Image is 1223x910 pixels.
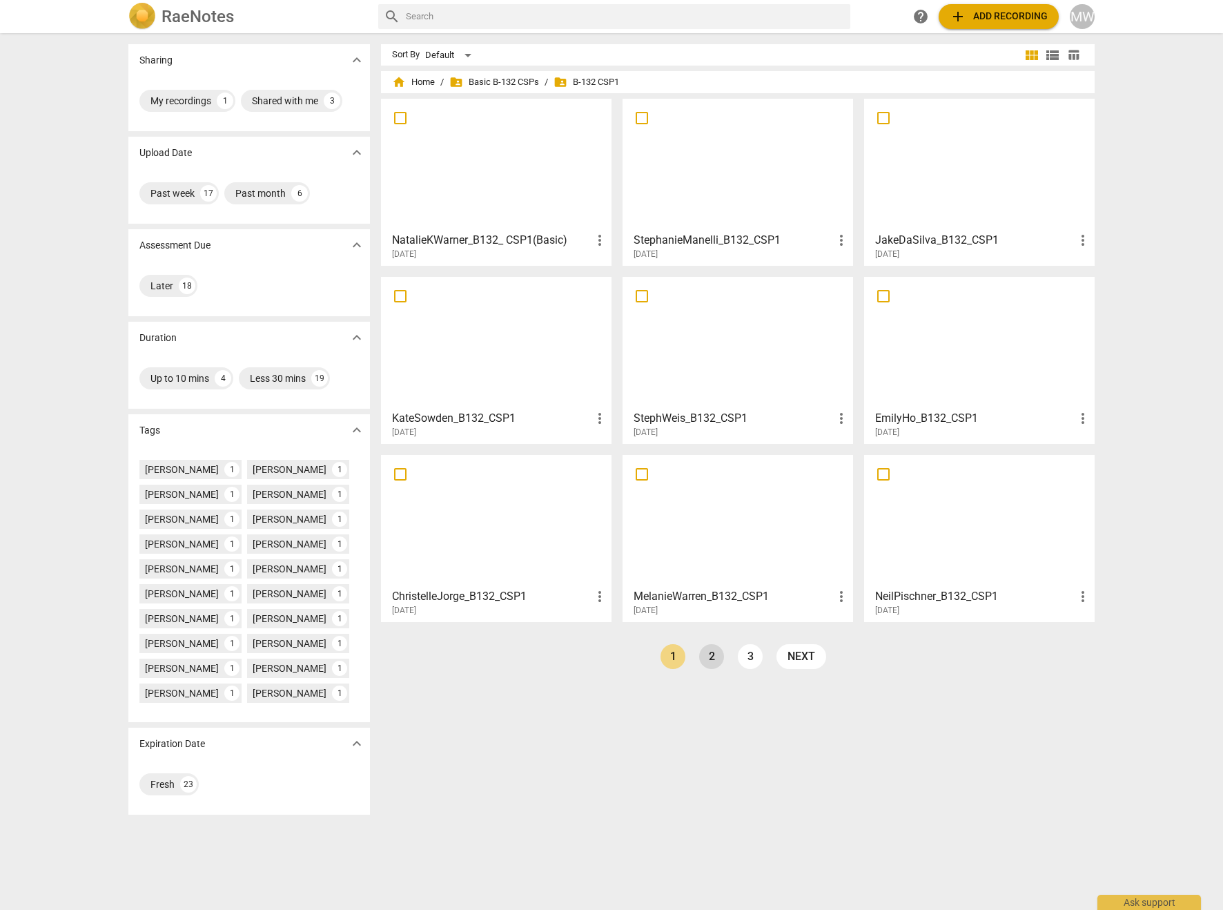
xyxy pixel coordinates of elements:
[591,232,608,249] span: more_vert
[253,512,326,526] div: [PERSON_NAME]
[224,462,239,477] div: 1
[346,733,367,754] button: Show more
[406,6,845,28] input: Search
[224,686,239,701] div: 1
[235,186,286,200] div: Past month
[392,75,435,89] span: Home
[908,4,933,29] a: Help
[253,612,326,626] div: [PERSON_NAME]
[252,94,318,108] div: Shared with me
[349,52,365,68] span: expand_more
[224,487,239,502] div: 1
[1075,232,1091,249] span: more_vert
[440,77,444,88] span: /
[139,146,192,160] p: Upload Date
[224,561,239,577] div: 1
[1044,47,1061,64] span: view_list
[150,94,211,108] div: My recordings
[215,370,231,387] div: 4
[139,331,177,345] p: Duration
[145,562,219,576] div: [PERSON_NAME]
[545,77,548,88] span: /
[449,75,463,89] span: folder_shared
[875,249,899,260] span: [DATE]
[145,487,219,501] div: [PERSON_NAME]
[145,612,219,626] div: [PERSON_NAME]
[1042,45,1063,66] button: List view
[139,238,211,253] p: Assessment Due
[875,588,1075,605] h3: NeilPischner_B132_CSP1
[139,423,160,438] p: Tags
[627,460,848,616] a: MelanieWarren_B132_CSP1[DATE]
[392,605,416,617] span: [DATE]
[349,237,365,253] span: expand_more
[253,463,326,476] div: [PERSON_NAME]
[349,144,365,161] span: expand_more
[179,278,195,294] div: 18
[634,605,658,617] span: [DATE]
[150,279,173,293] div: Later
[1097,895,1201,910] div: Ask support
[386,460,607,616] a: ChristelleJorge_B132_CSP1[DATE]
[634,249,658,260] span: [DATE]
[392,588,591,605] h3: ChristelleJorge_B132_CSP1
[634,410,833,427] h3: StephWeis_B132_CSP1
[145,587,219,601] div: [PERSON_NAME]
[950,8,966,25] span: add
[332,611,347,626] div: 1
[591,410,608,427] span: more_vert
[253,587,326,601] div: [PERSON_NAME]
[627,104,848,260] a: StephanieManelli_B132_CSP1[DATE]
[392,410,591,427] h3: KateSowden_B132_CSP1
[145,512,219,526] div: [PERSON_NAME]
[392,249,416,260] span: [DATE]
[634,427,658,438] span: [DATE]
[346,420,367,441] button: Show more
[139,737,205,751] p: Expiration Date
[145,637,219,650] div: [PERSON_NAME]
[332,462,347,477] div: 1
[224,512,239,527] div: 1
[311,370,328,387] div: 19
[912,8,929,25] span: help
[950,8,1048,25] span: Add recording
[291,185,308,202] div: 6
[869,282,1090,438] a: EmilyHo_B132_CSP1[DATE]
[180,776,197,793] div: 23
[833,410,850,427] span: more_vert
[346,327,367,348] button: Show more
[634,232,833,249] h3: StephanieManelli_B132_CSP1
[250,371,306,385] div: Less 30 mins
[346,235,367,255] button: Show more
[833,232,850,249] span: more_vert
[253,537,326,551] div: [PERSON_NAME]
[332,536,347,552] div: 1
[869,460,1090,616] a: NeilPischner_B132_CSP1[DATE]
[661,644,685,669] a: Page 1 is your current page
[332,512,347,527] div: 1
[224,661,239,676] div: 1
[1021,45,1042,66] button: Tile view
[128,3,367,30] a: LogoRaeNotes
[145,463,219,476] div: [PERSON_NAME]
[253,562,326,576] div: [PERSON_NAME]
[349,329,365,346] span: expand_more
[425,44,476,66] div: Default
[162,7,234,26] h2: RaeNotes
[150,777,175,791] div: Fresh
[392,427,416,438] span: [DATE]
[332,636,347,651] div: 1
[1070,4,1095,29] div: MW
[253,487,326,501] div: [PERSON_NAME]
[224,611,239,626] div: 1
[776,644,826,669] a: next
[591,588,608,605] span: more_vert
[1063,45,1084,66] button: Table view
[332,586,347,601] div: 1
[392,232,591,249] h3: NatalieKWarner_B132_ CSP1(Basic)
[332,661,347,676] div: 1
[349,735,365,752] span: expand_more
[1024,47,1040,64] span: view_module
[150,186,195,200] div: Past week
[634,588,833,605] h3: MelanieWarren_B132_CSP1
